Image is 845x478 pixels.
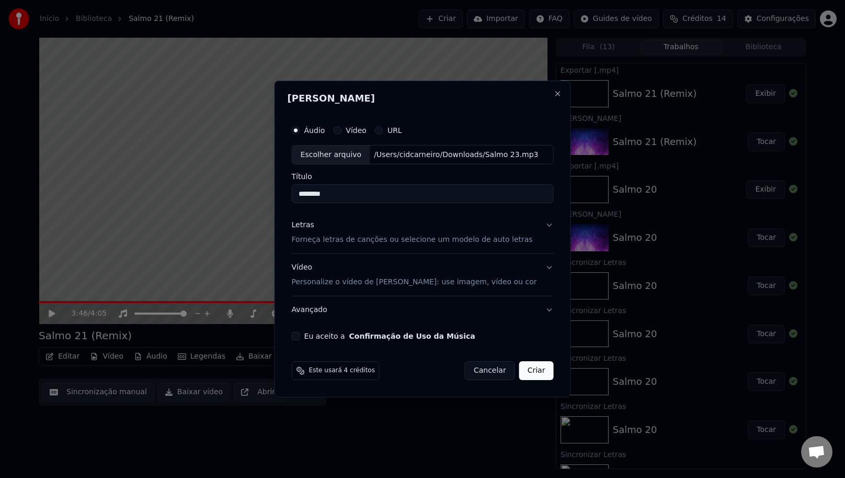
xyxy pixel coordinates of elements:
h2: [PERSON_NAME] [288,94,558,103]
button: VídeoPersonalize o vídeo de [PERSON_NAME]: use imagem, vídeo ou cor [292,254,554,296]
div: Letras [292,220,314,231]
p: Personalize o vídeo de [PERSON_NAME]: use imagem, vídeo ou cor [292,277,537,287]
label: Título [292,173,554,181]
span: Este usará 4 créditos [309,366,375,375]
label: URL [387,127,402,134]
label: Eu aceito a [304,332,475,340]
div: Vídeo [292,263,537,288]
button: LetrasForneça letras de canções ou selecione um modelo de auto letras [292,212,554,254]
label: Vídeo [346,127,367,134]
p: Forneça letras de canções ou selecione um modelo de auto letras [292,235,533,246]
div: Escolher arquivo [292,146,370,164]
button: Criar [519,361,554,380]
div: /Users/cidcarneiro/Downloads/Salmo 23.mp3 [370,150,542,160]
button: Avançado [292,296,554,324]
label: Áudio [304,127,325,134]
button: Eu aceito a [349,332,475,340]
button: Cancelar [465,361,515,380]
